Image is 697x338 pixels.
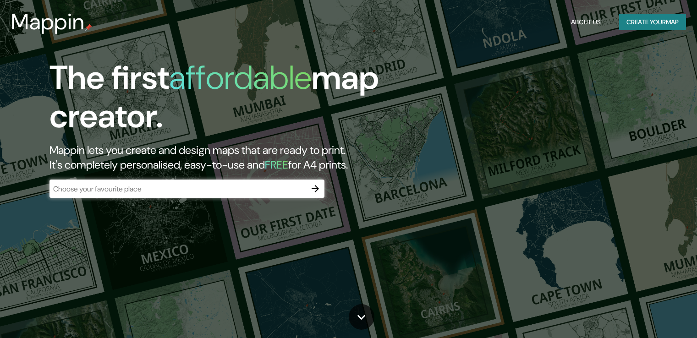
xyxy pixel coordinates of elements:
h5: FREE [265,158,288,172]
button: About Us [567,14,604,31]
iframe: Help widget launcher [615,302,687,328]
h1: The first map creator. [49,59,398,143]
img: mappin-pin [85,24,92,31]
h3: Mappin [11,9,85,35]
h1: affordable [169,56,312,99]
button: Create yourmap [619,14,686,31]
h2: Mappin lets you create and design maps that are ready to print. It's completely personalised, eas... [49,143,398,172]
input: Choose your favourite place [49,184,306,194]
